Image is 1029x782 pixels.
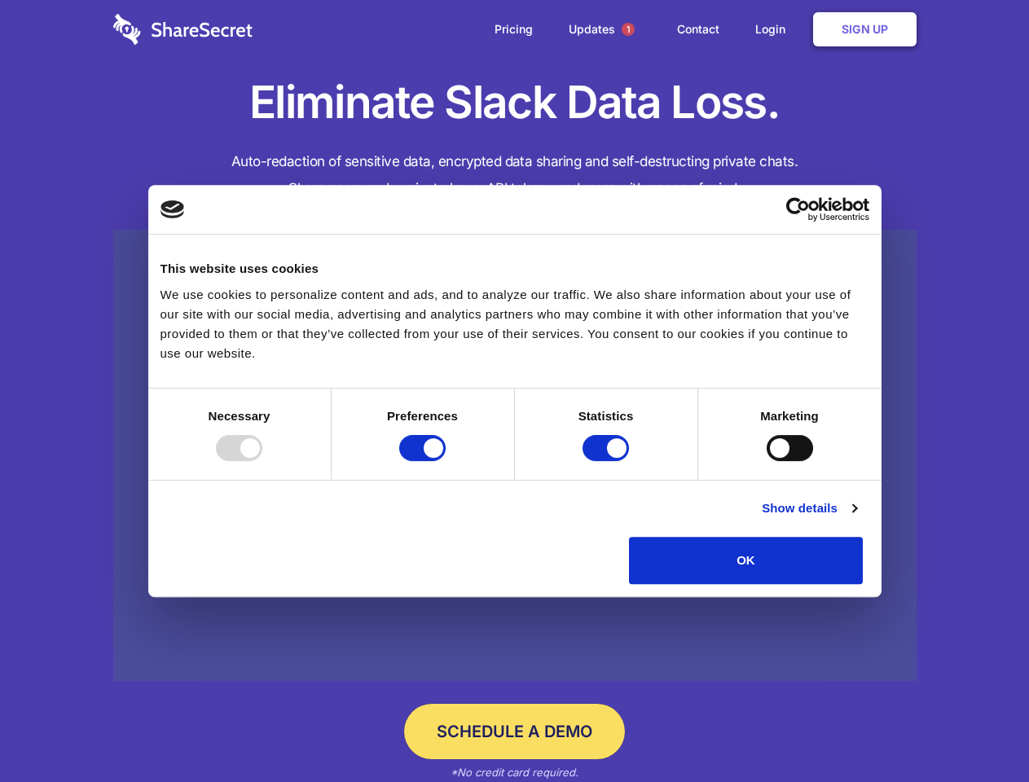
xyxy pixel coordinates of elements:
a: Pricing [478,4,549,55]
h1: Eliminate Slack Data Loss. [113,73,917,132]
em: *No credit card required. [451,766,578,779]
a: Show details [762,499,856,518]
button: OK [629,537,863,584]
a: Schedule a Demo [404,704,625,759]
span: 1 [622,23,635,36]
a: Contact [661,4,736,55]
strong: Necessary [209,409,270,423]
a: Usercentrics Cookiebot - opens in a new window [727,197,869,222]
img: logo [161,200,185,218]
a: Wistia video thumbnail [113,230,917,682]
strong: Preferences [387,409,458,423]
div: This website uses cookies [161,259,869,279]
a: Sign Up [813,12,917,46]
div: We use cookies to personalize content and ads, and to analyze our traffic. We also share informat... [161,285,869,363]
strong: Statistics [578,409,634,423]
img: logo-wordmark-white-trans-d4663122ce5f474addd5e946df7df03e33cb6a1c49d2221995e7729f52c070b2.svg [113,14,253,45]
a: Login [739,4,810,55]
strong: Marketing [760,409,819,423]
h4: Auto-redaction of sensitive data, encrypted data sharing and self-destructing private chats. Shar... [113,148,917,202]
